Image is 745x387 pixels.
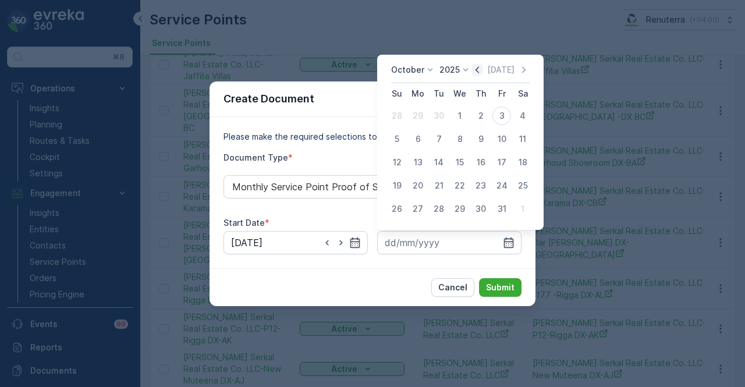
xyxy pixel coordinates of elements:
[223,218,265,228] label: Start Date
[450,130,469,148] div: 8
[492,130,511,148] div: 10
[471,176,490,195] div: 23
[386,83,407,104] th: Sunday
[431,278,474,297] button: Cancel
[388,130,406,148] div: 5
[377,231,521,254] input: dd/mm/yyyy
[439,64,460,76] p: 2025
[450,106,469,125] div: 1
[513,176,532,195] div: 25
[513,106,532,125] div: 4
[471,200,490,218] div: 30
[430,200,448,218] div: 28
[407,83,428,104] th: Monday
[450,176,469,195] div: 22
[471,106,490,125] div: 2
[430,130,448,148] div: 7
[409,200,427,218] div: 27
[409,130,427,148] div: 6
[388,176,406,195] div: 19
[512,83,533,104] th: Saturday
[450,153,469,172] div: 15
[470,83,491,104] th: Thursday
[223,152,288,162] label: Document Type
[438,282,467,293] p: Cancel
[492,106,511,125] div: 3
[513,200,532,218] div: 1
[223,91,314,107] p: Create Document
[391,64,424,76] p: October
[388,153,406,172] div: 12
[409,106,427,125] div: 29
[428,83,449,104] th: Tuesday
[492,153,511,172] div: 17
[450,200,469,218] div: 29
[223,131,521,143] p: Please make the required selections to create your document.
[430,176,448,195] div: 21
[479,278,521,297] button: Submit
[409,176,427,195] div: 20
[430,106,448,125] div: 30
[388,200,406,218] div: 26
[492,176,511,195] div: 24
[513,130,532,148] div: 11
[388,106,406,125] div: 28
[409,153,427,172] div: 13
[471,153,490,172] div: 16
[471,130,490,148] div: 9
[492,200,511,218] div: 31
[449,83,470,104] th: Wednesday
[491,83,512,104] th: Friday
[487,64,515,76] p: [DATE]
[430,153,448,172] div: 14
[223,231,368,254] input: dd/mm/yyyy
[513,153,532,172] div: 18
[486,282,515,293] p: Submit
